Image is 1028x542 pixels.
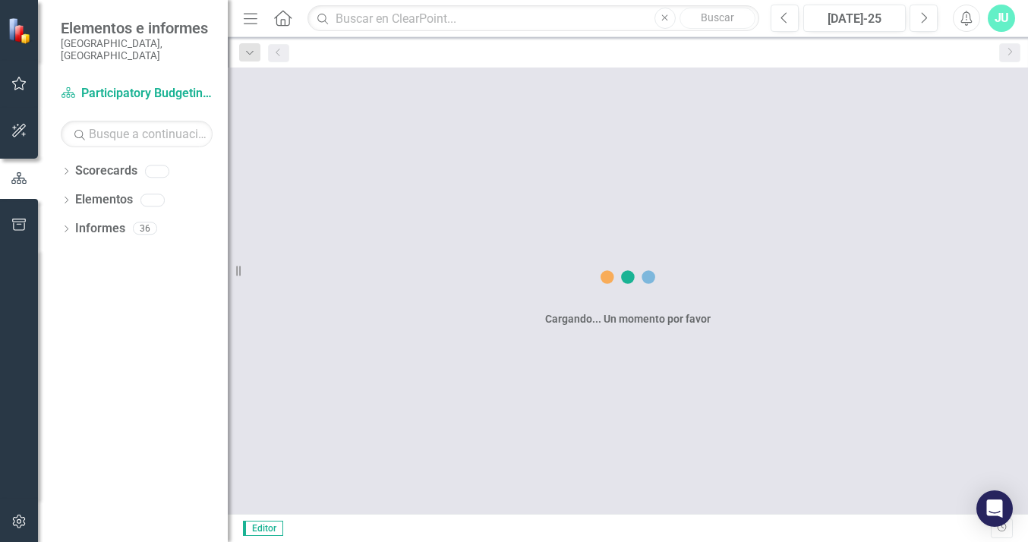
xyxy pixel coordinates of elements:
[61,37,213,62] small: [GEOGRAPHIC_DATA], [GEOGRAPHIC_DATA]
[75,191,133,209] a: Elementos
[701,11,734,24] span: Buscar
[75,220,125,238] a: Informes
[545,311,711,326] div: Cargando... Un momento por favor
[803,5,906,32] button: [DATE]-25
[61,121,213,147] input: Busque a continuación...
[976,490,1013,527] div: Open Intercom Messenger
[8,17,34,44] img: ClearPoint Strategy
[809,10,900,28] div: [DATE]-25
[61,19,213,37] span: Elementos e informes
[133,222,157,235] div: 36
[61,85,213,102] a: Participatory Budgeting Scoring
[680,8,755,29] button: Buscar
[988,5,1015,32] button: JU
[307,5,759,32] input: Buscar en ClearPoint...
[243,521,283,536] span: Editor
[75,162,137,180] a: Scorecards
